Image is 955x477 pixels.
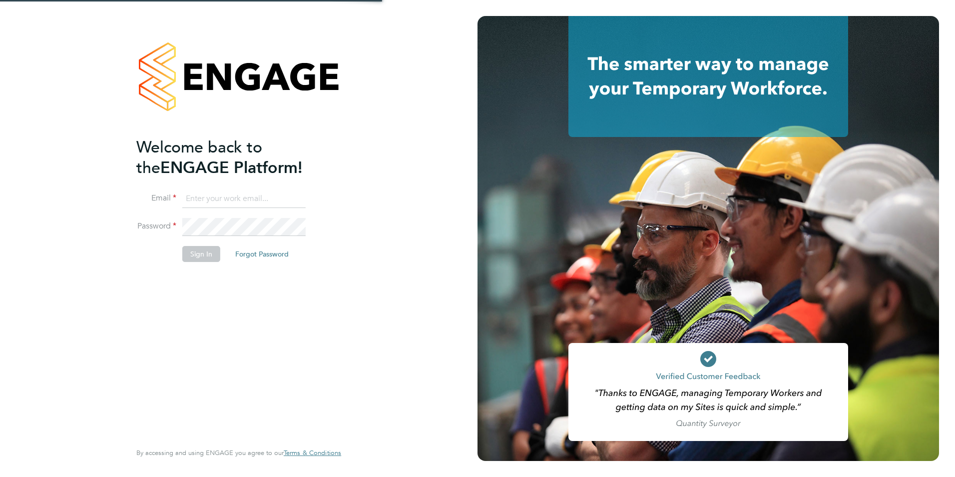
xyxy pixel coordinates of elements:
h2: ENGAGE Platform! [136,137,331,178]
span: By accessing and using ENGAGE you agree to our [136,448,341,457]
label: Password [136,221,176,231]
a: Terms & Conditions [284,449,341,457]
input: Enter your work email... [182,190,306,208]
label: Email [136,193,176,203]
button: Forgot Password [227,246,297,262]
span: Terms & Conditions [284,448,341,457]
button: Sign In [182,246,220,262]
span: Welcome back to the [136,137,262,177]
